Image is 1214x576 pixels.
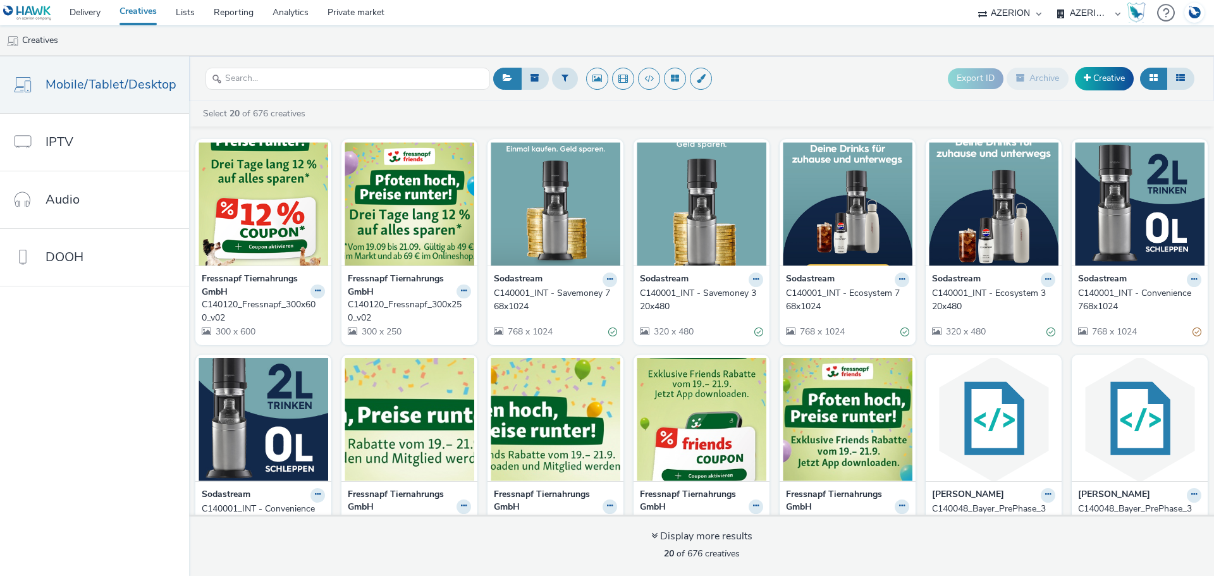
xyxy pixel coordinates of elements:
[932,503,1055,529] a: C140048_Bayer_PrePhase_320x480
[214,326,255,338] span: 300 x 600
[929,358,1058,481] img: C140048_Bayer_PrePhase_320x480 visual
[786,273,835,287] strong: Sodastream
[1193,326,1201,339] div: Partially valid
[494,287,617,313] a: C140001_INT - Savemoney 768x1024
[6,35,19,47] img: mobile
[948,68,1003,89] button: Export ID
[202,273,307,298] strong: Fressnapf Tiernahrungs GmbH
[1127,3,1151,23] a: Hawk Academy
[929,142,1058,266] img: C140001_INT - Ecosystem 320x480 visual
[1078,503,1196,529] div: C140048_Bayer_PrePhase_320x50
[1078,488,1150,503] strong: [PERSON_NAME]
[637,358,766,481] img: C140120_Fressnapf_300x600 visual
[494,514,617,540] a: C140120_Fressnapf_800x250
[345,358,474,481] img: C140120_Fressnapf_970x250 visual
[494,514,612,540] div: C140120_Fressnapf_800x250
[640,273,689,287] strong: Sodastream
[1078,503,1201,529] a: C140048_Bayer_PrePhase_320x50
[348,514,471,540] a: C140120_Fressnapf_970x250
[637,142,766,266] img: C140001_INT - Savemoney 320x480 visual
[199,358,328,481] img: C140001_INT - Convenience 320x480 visual
[1007,68,1069,89] button: Archive
[640,488,745,514] strong: Fressnapf Tiernahrungs GmbH
[1185,3,1204,23] img: Account DE
[799,326,845,338] span: 768 x 1024
[932,287,1055,313] a: C140001_INT - Ecosystem 320x480
[1078,273,1127,287] strong: Sodastream
[932,273,981,287] strong: Sodastream
[202,107,310,119] a: Select of 676 creatives
[783,142,912,266] img: C140001_INT - Ecosystem 768x1024 visual
[202,298,325,324] a: C140120_Fressnapf_300x600_v02
[664,548,674,560] strong: 20
[46,248,83,266] span: DOOH
[230,107,240,119] strong: 20
[348,514,466,540] div: C140120_Fressnapf_970x250
[786,514,909,540] a: C140120_Fressnapf_300x250
[348,488,453,514] strong: Fressnapf Tiernahrungs GmbH
[46,133,73,151] span: IPTV
[932,488,1004,503] strong: [PERSON_NAME]
[202,503,325,529] a: C140001_INT - Convenience 320x480
[932,503,1050,529] div: C140048_Bayer_PrePhase_320x480
[1127,3,1146,23] img: Hawk Academy
[199,142,328,266] img: C140120_Fressnapf_300x600_v02 visual
[202,298,320,324] div: C140120_Fressnapf_300x600_v02
[640,287,763,313] a: C140001_INT - Savemoney 320x480
[1075,142,1205,266] img: C140001_INT - Convenience 768x1024 visual
[1091,326,1137,338] span: 768 x 1024
[1078,287,1196,313] div: C140001_INT - Convenience 768x1024
[651,529,752,544] div: Display more results
[640,514,758,540] div: C140120_Fressnapf_300x600
[494,488,599,514] strong: Fressnapf Tiernahrungs GmbH
[932,287,1050,313] div: C140001_INT - Ecosystem 320x480
[345,142,474,266] img: C140120_Fressnapf_300x250_v02 visual
[754,326,763,339] div: Valid
[1167,68,1194,89] button: Table
[1140,68,1167,89] button: Grid
[653,326,694,338] span: 320 x 480
[494,287,612,313] div: C140001_INT - Savemoney 768x1024
[1046,326,1055,339] div: Valid
[494,273,543,287] strong: Sodastream
[640,514,763,540] a: C140120_Fressnapf_300x600
[202,488,250,503] strong: Sodastream
[348,273,453,298] strong: Fressnapf Tiernahrungs GmbH
[1075,358,1205,481] img: C140048_Bayer_PrePhase_320x50 visual
[3,5,52,21] img: undefined Logo
[786,488,892,514] strong: Fressnapf Tiernahrungs GmbH
[945,326,986,338] span: 320 x 480
[506,326,553,338] span: 768 x 1024
[900,326,909,339] div: Valid
[786,514,904,540] div: C140120_Fressnapf_300x250
[360,326,402,338] span: 300 x 250
[348,298,466,324] div: C140120_Fressnapf_300x250_v02
[786,287,909,313] a: C140001_INT - Ecosystem 768x1024
[1078,287,1201,313] a: C140001_INT - Convenience 768x1024
[46,75,176,94] span: Mobile/Tablet/Desktop
[202,503,320,529] div: C140001_INT - Convenience 320x480
[786,287,904,313] div: C140001_INT - Ecosystem 768x1024
[46,190,80,209] span: Audio
[783,358,912,481] img: C140120_Fressnapf_300x250 visual
[1075,67,1134,90] a: Creative
[664,548,740,560] span: of 676 creatives
[491,142,620,266] img: C140001_INT - Savemoney 768x1024 visual
[205,68,490,90] input: Search...
[640,287,758,313] div: C140001_INT - Savemoney 320x480
[348,298,471,324] a: C140120_Fressnapf_300x250_v02
[608,326,617,339] div: Valid
[491,358,620,481] img: C140120_Fressnapf_800x250 visual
